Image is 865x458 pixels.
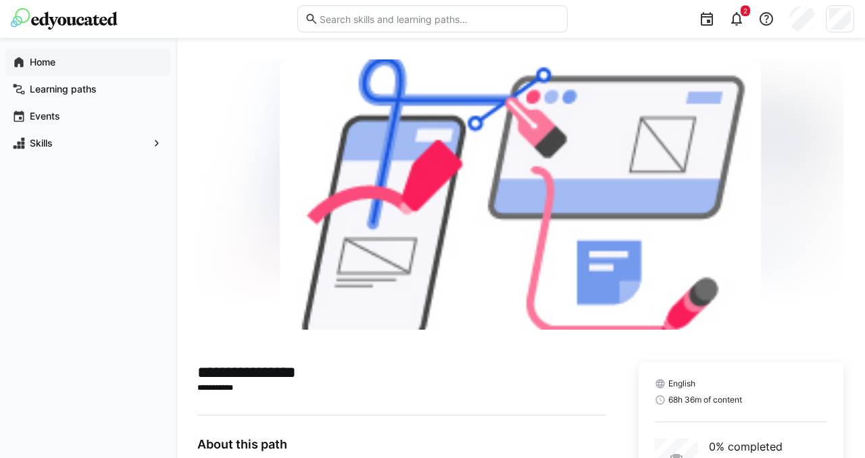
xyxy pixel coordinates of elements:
[318,13,560,25] input: Search skills and learning paths…
[743,7,747,15] span: 2
[668,378,695,389] span: English
[709,438,783,455] p: 0% completed
[668,395,742,405] span: 68h 36m of content
[197,437,606,452] h3: About this path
